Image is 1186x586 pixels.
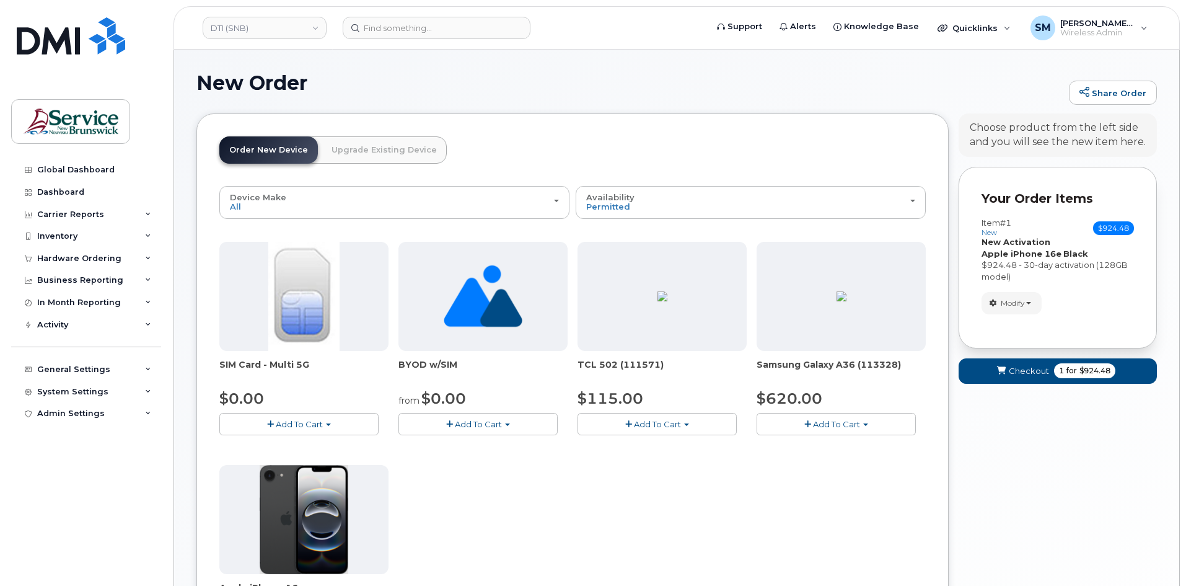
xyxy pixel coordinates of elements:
[578,413,737,435] button: Add To Cart
[421,389,466,407] span: $0.00
[322,136,447,164] a: Upgrade Existing Device
[757,358,926,383] div: Samsung Galaxy A36 (113328)
[1009,365,1049,377] span: Checkout
[1079,365,1110,376] span: $924.48
[219,186,569,218] button: Device Make All
[982,190,1134,208] p: Your Order Items
[657,291,667,301] img: E4E53BA5-3DF7-4680-8EB9-70555888CC38.png
[219,136,318,164] a: Order New Device
[1001,298,1025,309] span: Modify
[230,192,286,202] span: Device Make
[1064,365,1079,376] span: for
[230,202,241,211] span: All
[1069,81,1157,105] a: Share Order
[196,72,1063,94] h1: New Order
[813,419,860,429] span: Add To Cart
[970,121,1146,149] div: Choose product from the left side and you will see the new item here.
[268,242,339,351] img: 00D627D4-43E9-49B7-A367-2C99342E128C.jpg
[219,413,379,435] button: Add To Cart
[1000,218,1011,228] span: #1
[260,465,349,574] img: iphone16e.png
[1093,221,1134,235] span: $924.48
[982,218,1011,236] h3: Item
[398,395,419,406] small: from
[586,202,630,211] span: Permitted
[959,358,1157,384] button: Checkout 1 for $924.48
[444,242,522,351] img: no_image_found-2caef05468ed5679b831cfe6fc140e25e0c280774317ffc20a367ab7fd17291e.png
[837,291,846,301] img: ED9FC9C2-4804-4D92-8A77-98887F1967E0.png
[455,419,502,429] span: Add To Cart
[1063,249,1088,259] strong: Black
[1059,365,1064,376] span: 1
[982,259,1134,282] div: $924.48 - 30-day activation (128GB model)
[634,419,681,429] span: Add To Cart
[982,292,1042,314] button: Modify
[757,413,916,435] button: Add To Cart
[578,358,747,383] div: TCL 502 (111571)
[398,358,568,383] div: BYOD w/SIM
[219,389,264,407] span: $0.00
[578,389,643,407] span: $115.00
[586,192,635,202] span: Availability
[398,413,558,435] button: Add To Cart
[219,358,389,383] div: SIM Card - Multi 5G
[982,228,997,237] small: new
[276,419,323,429] span: Add To Cart
[982,237,1050,247] strong: New Activation
[757,389,822,407] span: $620.00
[576,186,926,218] button: Availability Permitted
[982,249,1061,259] strong: Apple iPhone 16e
